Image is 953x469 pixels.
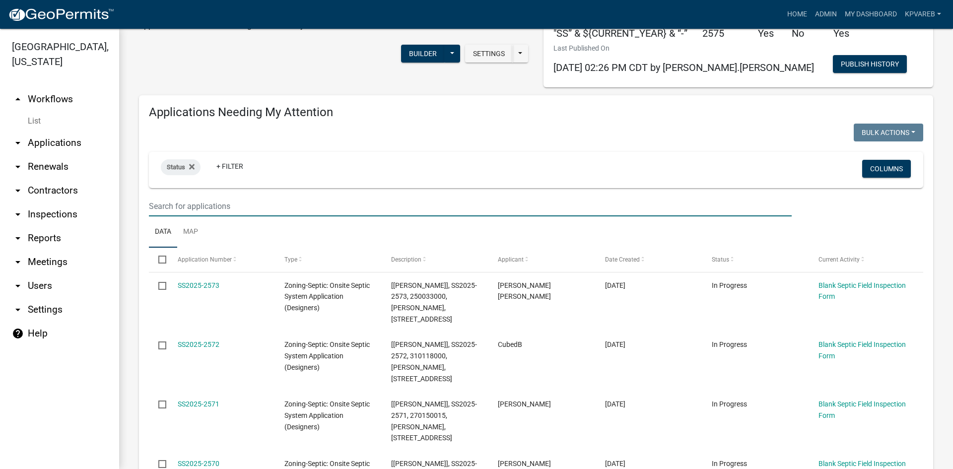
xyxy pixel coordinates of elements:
[382,248,488,271] datatable-header-cell: Description
[12,137,24,149] i: arrow_drop_down
[178,460,219,468] a: SS2025-2570
[553,43,814,54] p: Last Published On
[178,256,232,263] span: Application Number
[758,27,777,39] h5: Yes
[818,256,860,263] span: Current Activity
[149,105,923,120] h4: Applications Needing My Attention
[284,256,297,263] span: Type
[12,328,24,339] i: help
[167,163,185,171] span: Status
[391,400,477,442] span: [Jeff Rusness], SS2025-2571, 270150015, PAUL KOLHAUG, 35318 E BOOT LAKE RD
[833,61,907,69] wm-modal-confirm: Workflow Publish History
[818,340,906,360] a: Blank Septic Field Inspection Form
[702,27,743,39] h5: 2575
[149,248,168,271] datatable-header-cell: Select
[178,340,219,348] a: SS2025-2572
[605,340,625,348] span: 10/06/2025
[465,45,513,63] button: Settings
[811,5,841,24] a: Admin
[498,400,551,408] span: Lenny
[12,256,24,268] i: arrow_drop_down
[605,256,640,263] span: Date Created
[284,340,370,371] span: Zoning-Septic: Onsite Septic System Application (Designers)
[178,281,219,289] a: SS2025-2573
[177,216,204,248] a: Map
[391,340,477,382] span: [Jeff Rusness], SS2025-2572, 310118000, DEANNA JEPSON, 7828 120TH ST, MENAHGA MN 56464
[178,400,219,408] a: SS2025-2571
[149,196,792,216] input: Search for applications
[712,460,747,468] span: In Progress
[809,248,916,271] datatable-header-cell: Current Activity
[12,232,24,244] i: arrow_drop_down
[854,124,923,141] button: Bulk Actions
[498,460,551,468] span: Lenny
[605,400,625,408] span: 10/06/2025
[12,185,24,197] i: arrow_drop_down
[12,208,24,220] i: arrow_drop_down
[818,281,906,301] a: Blank Septic Field Inspection Form
[391,256,421,263] span: Description
[841,5,901,24] a: My Dashboard
[284,281,370,312] span: Zoning-Septic: Onsite Septic System Application (Designers)
[818,400,906,419] a: Blank Septic Field Inspection Form
[208,157,251,175] a: + Filter
[712,281,747,289] span: In Progress
[12,304,24,316] i: arrow_drop_down
[595,248,702,271] datatable-header-cell: Date Created
[862,160,911,178] button: Columns
[553,62,814,73] span: [DATE] 02:26 PM CDT by [PERSON_NAME].[PERSON_NAME]
[284,400,370,431] span: Zoning-Septic: Onsite Septic System Application (Designers)
[498,256,524,263] span: Applicant
[833,55,907,73] button: Publish History
[488,248,595,271] datatable-header-cell: Applicant
[553,27,687,39] h5: "SS” & ${CURRENT_YEAR} & “-”
[712,400,747,408] span: In Progress
[12,93,24,105] i: arrow_drop_up
[702,248,809,271] datatable-header-cell: Status
[833,27,858,39] h5: Yes
[275,248,382,271] datatable-header-cell: Type
[712,256,729,263] span: Status
[605,460,625,468] span: 10/06/2025
[498,340,522,348] span: CubedB
[901,5,945,24] a: kpvareb
[168,248,274,271] datatable-header-cell: Application Number
[401,45,445,63] button: Builder
[792,27,818,39] h5: No
[149,216,177,248] a: Data
[391,281,477,323] span: [Jeff Rusness], SS2025-2573, 250033000, BRANDON HANSON, 32000 CO HWY 37
[12,161,24,173] i: arrow_drop_down
[712,340,747,348] span: In Progress
[12,280,24,292] i: arrow_drop_down
[783,5,811,24] a: Home
[498,281,551,301] span: Peter Ross Johnson
[605,281,625,289] span: 10/08/2025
